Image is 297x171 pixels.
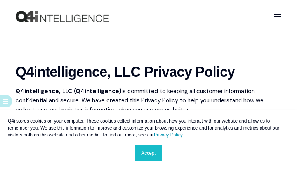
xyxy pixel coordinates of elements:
a: Privacy Policy [154,132,182,138]
a: Open Burger Menu [270,10,285,23]
a: Accept [135,145,162,161]
img: Q4intelligence, LLC logo [16,11,109,22]
p: is committed to keeping all customer information confidential and secure. We have created this Pr... [16,86,281,115]
h1: Q4intelligence, LLC Privacy Policy [16,10,281,81]
a: Back to Home [16,11,109,22]
strong: Q4intelligence, LLC (Q4intelligence) [16,87,122,95]
p: Q4i stores cookies on your computer. These cookies collect information about how you interact wit... [8,117,289,138]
